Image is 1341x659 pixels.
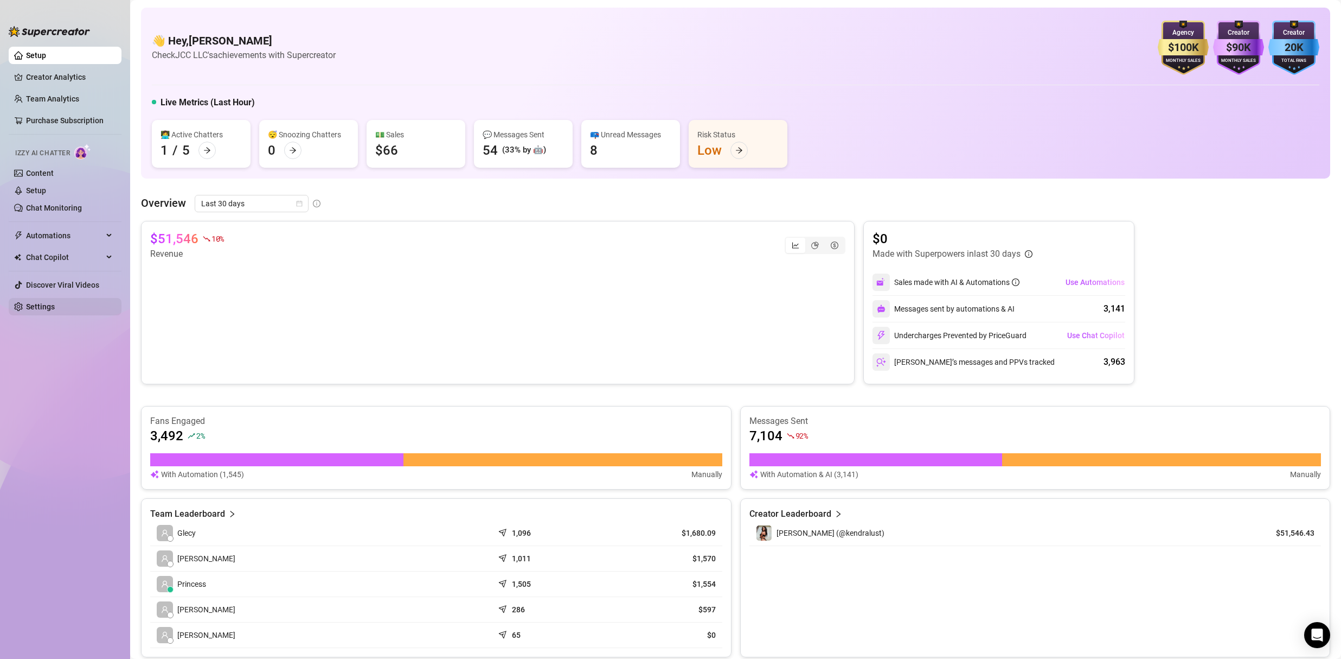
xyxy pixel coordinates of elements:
a: Creator Analytics [26,68,113,86]
span: user [161,631,169,639]
div: Monthly Sales [1213,58,1264,65]
span: user [161,555,169,562]
span: dollar-circle [831,242,838,249]
article: With Automation & AI (3,141) [760,468,858,480]
div: 3,963 [1103,356,1125,369]
article: Manually [1290,468,1321,480]
span: right [835,508,842,521]
span: send [498,577,509,588]
a: Content [26,169,54,178]
article: Creator Leaderboard [749,508,831,521]
div: 20K [1268,39,1319,56]
div: $100K [1158,39,1209,56]
article: 3,492 [150,427,183,445]
img: svg%3e [876,357,886,367]
img: purple-badge-B9DA21FR.svg [1213,21,1264,75]
img: blue-badge-DgoSNQY1.svg [1268,21,1319,75]
span: Use Automations [1066,278,1125,287]
article: 1,096 [512,528,531,538]
article: $1,554 [614,579,716,590]
span: fall [787,432,794,440]
div: 5 [182,142,190,159]
div: Sales made with AI & Automations [894,276,1019,288]
article: $51,546 [150,230,198,248]
div: segmented control [785,237,845,254]
article: With Automation (1,545) [161,468,244,480]
a: Team Analytics [26,94,79,103]
article: Manually [691,468,722,480]
span: 10 % [211,233,224,244]
div: 54 [483,142,498,159]
img: gold-badge-CigiZidd.svg [1158,21,1209,75]
article: Check JCC LLC's achievements with Supercreator [152,48,336,62]
img: svg%3e [877,305,886,313]
span: user [161,580,169,588]
div: $90K [1213,39,1264,56]
article: Fans Engaged [150,415,722,427]
span: 92 % [795,430,808,441]
div: 👩‍💻 Active Chatters [161,129,242,141]
a: Discover Viral Videos [26,281,99,289]
span: rise [188,432,195,440]
span: fall [203,235,210,243]
div: 0 [268,142,275,159]
span: Glecy [177,527,196,539]
article: 7,104 [749,427,782,445]
article: $597 [614,604,716,615]
span: Princess [177,578,206,590]
span: send [498,526,509,537]
article: $1,680.09 [614,528,716,538]
button: Use Chat Copilot [1067,327,1125,344]
article: Messages Sent [749,415,1321,427]
span: [PERSON_NAME] [177,553,235,565]
span: info-circle [1025,250,1032,258]
img: svg%3e [150,468,159,480]
article: Overview [141,195,186,211]
article: 286 [512,604,525,615]
span: [PERSON_NAME] [177,604,235,616]
span: Chat Copilot [26,249,103,266]
div: 😴 Snoozing Chatters [268,129,349,141]
a: Chat Monitoring [26,204,82,212]
span: user [161,529,169,537]
img: AI Chatter [74,144,91,160]
span: arrow-right [203,147,211,154]
span: arrow-right [735,147,743,154]
img: Kendra (@kendralust) [756,525,772,541]
a: Setup [26,186,46,195]
article: Made with Superpowers in last 30 days [872,248,1021,261]
article: 1,505 [512,579,531,590]
div: 3,141 [1103,302,1125,315]
span: info-circle [1012,278,1019,286]
span: arrow-right [289,147,297,154]
span: [PERSON_NAME] [177,629,235,641]
span: Use Chat Copilot [1067,331,1125,340]
div: (33% by 🤖) [502,144,546,157]
div: $66 [375,142,398,159]
span: pie-chart [811,242,819,249]
span: calendar [296,200,303,207]
img: svg%3e [876,277,886,287]
div: 📪 Unread Messages [590,129,671,141]
h5: Live Metrics (Last Hour) [161,96,255,109]
img: Chat Copilot [14,254,21,261]
span: send [498,552,509,562]
img: svg%3e [876,331,886,340]
div: 💵 Sales [375,129,457,141]
span: thunderbolt [14,231,23,240]
img: svg%3e [749,468,758,480]
div: 💬 Messages Sent [483,129,564,141]
article: $0 [872,230,1032,248]
div: Messages sent by automations & AI [872,300,1015,318]
span: right [228,508,236,521]
span: line-chart [792,242,799,249]
a: Setup [26,51,46,60]
span: 2 % [196,430,204,441]
span: user [161,606,169,613]
article: $0 [614,630,716,641]
div: 1 [161,142,168,159]
div: Creator [1268,28,1319,38]
div: Open Intercom Messenger [1304,622,1330,648]
span: Izzy AI Chatter [15,148,70,159]
a: Settings [26,302,55,311]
